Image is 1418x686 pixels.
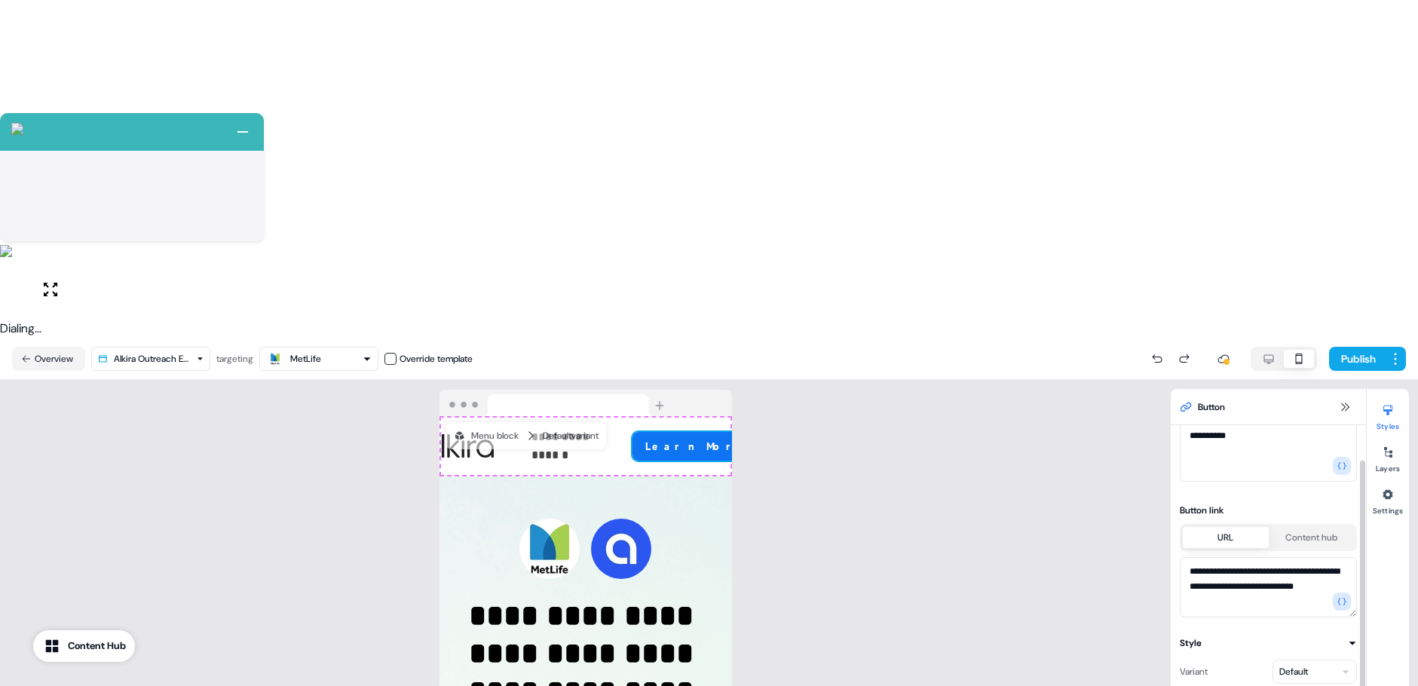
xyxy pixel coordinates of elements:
[543,428,599,443] div: Default variant
[632,432,764,461] button: Learn More
[400,351,473,366] div: Override template
[1367,398,1409,431] button: Styles
[1279,664,1308,679] div: Default
[1180,635,1202,651] div: Style
[290,351,321,366] div: MetLife
[1269,527,1355,548] button: Content hub
[1180,503,1357,518] div: Button link
[1367,482,1409,516] button: Settings
[216,351,253,366] div: targeting
[11,123,23,135] img: callcloud-icon-white-35.svg
[1198,400,1225,415] span: Button
[12,347,85,371] button: Overview
[259,347,378,371] button: MetLife
[1180,660,1208,684] div: Variant
[439,390,671,417] img: Browser topbar
[1329,347,1385,371] button: Publish
[114,351,191,366] div: Alkira Outreach Example
[1180,635,1357,651] button: Style
[1367,440,1409,473] button: Layers
[453,428,519,443] div: Menu block
[1183,527,1269,548] button: URL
